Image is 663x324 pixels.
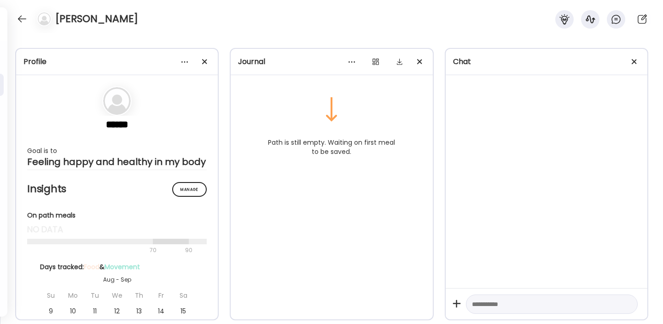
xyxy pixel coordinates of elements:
[27,211,207,220] div: On path meals
[184,245,193,256] div: 90
[129,288,149,303] div: Th
[27,224,207,235] div: no data
[27,182,207,196] h2: Insights
[27,245,182,256] div: 70
[55,12,138,26] h4: [PERSON_NAME]
[41,288,61,303] div: Su
[173,288,193,303] div: Sa
[151,303,171,319] div: 14
[103,87,131,115] img: bg-avatar-default.svg
[238,56,425,67] div: Journal
[38,12,51,25] img: bg-avatar-default.svg
[453,56,640,67] div: Chat
[107,303,127,319] div: 12
[173,303,193,319] div: 15
[27,156,207,167] div: Feeling happy and healthy in my body
[63,303,83,319] div: 10
[85,303,105,319] div: 11
[84,262,99,271] span: Food
[40,276,194,284] div: Aug - Sep
[41,303,61,319] div: 9
[85,288,105,303] div: Tu
[63,288,83,303] div: Mo
[105,262,140,271] span: Movement
[40,262,194,272] div: Days tracked: &
[151,288,171,303] div: Fr
[23,56,210,67] div: Profile
[258,134,405,160] div: Path is still empty. Waiting on first meal to be saved.
[27,145,207,156] div: Goal is to
[172,182,207,197] div: Manage
[107,288,127,303] div: We
[129,303,149,319] div: 13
